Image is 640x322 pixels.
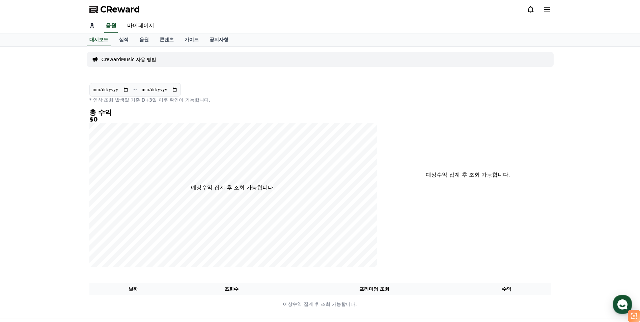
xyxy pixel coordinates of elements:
[100,4,140,15] span: CReward
[62,224,70,230] span: 대화
[89,4,140,15] a: CReward
[89,109,377,116] h4: 총 수익
[87,33,111,46] a: 대시보드
[90,301,551,308] p: 예상수익 집계 후 조회 가능합니다.
[2,214,45,231] a: 홈
[89,116,377,123] h5: $0
[179,33,204,46] a: 가이드
[401,171,535,179] p: 예상수익 집계 후 조회 가능합니다.
[21,224,25,230] span: 홈
[114,33,134,46] a: 실적
[102,56,157,63] a: CrewardMusic 사용 방법
[134,33,154,46] a: 음원
[177,283,285,295] th: 조회수
[89,283,177,295] th: 날짜
[87,214,130,231] a: 설정
[104,224,112,230] span: 설정
[204,33,234,46] a: 공지사항
[122,19,160,33] a: 마이페이지
[154,33,179,46] a: 콘텐츠
[84,19,100,33] a: 홈
[191,184,275,192] p: 예상수익 집계 후 조회 가능합니다.
[104,19,118,33] a: 음원
[133,86,137,94] p: ~
[463,283,551,295] th: 수익
[286,283,463,295] th: 프리미엄 조회
[89,97,377,103] p: * 영상 조회 발생일 기준 D+3일 이후 확인이 가능합니다.
[45,214,87,231] a: 대화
